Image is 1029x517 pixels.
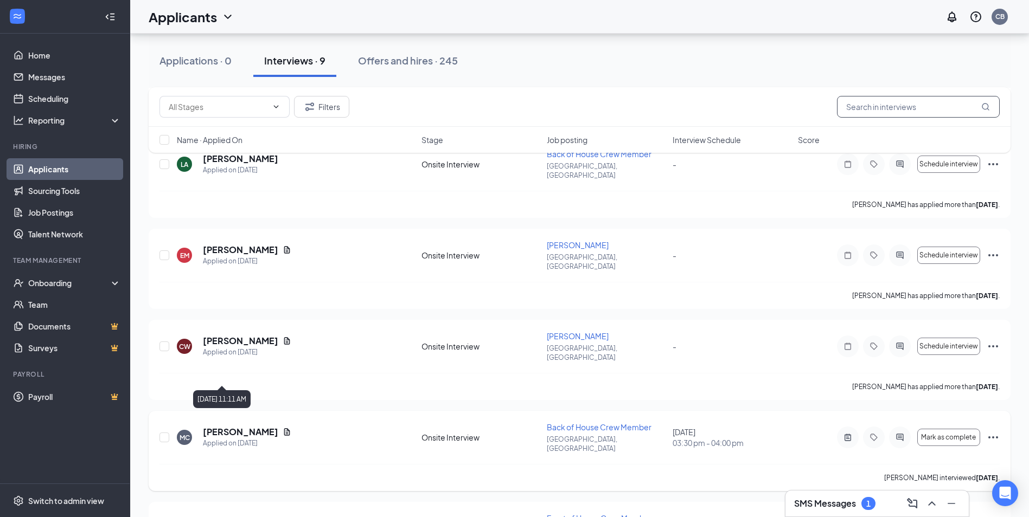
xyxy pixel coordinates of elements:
span: Score [798,134,820,145]
svg: ComposeMessage [906,497,919,510]
p: [GEOGRAPHIC_DATA], [GEOGRAPHIC_DATA] [547,161,666,180]
svg: UserCheck [13,277,24,288]
svg: Ellipses [987,249,1000,262]
p: [PERSON_NAME] interviewed . [884,473,1000,482]
svg: ActiveNote [841,433,854,442]
b: [DATE] [976,201,998,209]
input: Search in interviews [837,96,1000,118]
a: Sourcing Tools [28,180,121,202]
span: Mark as complete [921,434,976,441]
h5: [PERSON_NAME] [203,426,278,438]
span: - [673,341,676,351]
p: [PERSON_NAME] has applied more than . [852,291,1000,300]
div: Applications · 0 [159,54,232,67]
svg: Tag [867,342,880,351]
span: Job posting [547,134,587,145]
a: Messages [28,66,121,88]
a: Team [28,294,121,315]
div: Interviews · 9 [264,54,325,67]
a: DocumentsCrown [28,315,121,337]
span: Back of House Crew Member [547,422,651,432]
div: Open Intercom Messenger [992,480,1018,506]
div: [DATE] 11:11 AM [193,390,251,408]
div: [DATE] [673,426,791,448]
svg: Filter [303,100,316,113]
div: Onsite Interview [421,432,540,443]
svg: Ellipses [987,431,1000,444]
div: Payroll [13,370,119,379]
svg: Document [283,245,291,254]
svg: ActiveChat [893,342,906,351]
p: [PERSON_NAME] has applied more than . [852,382,1000,391]
svg: Document [283,337,291,345]
div: Offers and hires · 245 [358,54,458,67]
div: Applied on [DATE] [203,165,278,176]
button: Minimize [943,495,960,512]
b: [DATE] [976,383,998,391]
div: Reporting [28,115,122,126]
svg: ChevronDown [221,10,234,23]
svg: Analysis [13,115,24,126]
b: [DATE] [976,474,998,482]
div: Team Management [13,256,119,265]
span: [PERSON_NAME] [547,331,609,341]
h5: [PERSON_NAME] [203,244,278,256]
a: SurveysCrown [28,337,121,359]
span: [PERSON_NAME] [547,240,609,250]
p: [PERSON_NAME] has applied more than . [852,200,1000,209]
svg: Tag [867,251,880,260]
svg: MagnifyingGlass [981,102,990,111]
div: MC [180,433,190,442]
span: - [673,250,676,260]
div: Switch to admin view [28,495,104,506]
a: Job Postings [28,202,121,223]
svg: ChevronUp [925,497,938,510]
button: Schedule interview [917,338,980,355]
a: Talent Network [28,223,121,245]
div: 1 [866,499,871,508]
svg: Collapse [105,11,116,22]
div: Onboarding [28,277,112,288]
div: CB [995,12,1005,21]
button: Filter Filters [294,96,349,118]
span: Interview Schedule [673,134,741,145]
svg: Notifications [945,10,958,23]
span: Stage [421,134,443,145]
div: Onsite Interview [421,250,540,261]
svg: ActiveChat [893,160,906,169]
a: Scheduling [28,88,121,109]
h5: [PERSON_NAME] [203,335,278,347]
div: Applied on [DATE] [203,256,291,267]
button: Mark as complete [917,429,980,446]
p: [GEOGRAPHIC_DATA], [GEOGRAPHIC_DATA] [547,253,666,271]
svg: ChevronDown [272,102,280,111]
b: [DATE] [976,292,998,300]
svg: Ellipses [987,340,1000,353]
button: ChevronUp [923,495,941,512]
svg: Note [841,342,854,351]
svg: Note [841,160,854,169]
div: EM [180,251,189,260]
p: [GEOGRAPHIC_DATA], [GEOGRAPHIC_DATA] [547,435,666,453]
svg: Tag [867,160,880,169]
div: Onsite Interview [421,159,540,170]
svg: Document [283,428,291,436]
button: Schedule interview [917,156,980,173]
svg: Minimize [945,497,958,510]
a: Home [28,44,121,66]
span: Schedule interview [919,342,978,350]
a: PayrollCrown [28,386,121,408]
input: All Stages [169,101,267,113]
svg: Note [841,251,854,260]
span: 03:30 pm - 04:00 pm [673,437,791,448]
svg: Settings [13,495,24,506]
span: Schedule interview [919,160,978,168]
svg: QuestionInfo [969,10,982,23]
svg: Ellipses [987,158,1000,171]
span: Name · Applied On [177,134,242,145]
span: - [673,159,676,169]
svg: ActiveChat [893,251,906,260]
a: Applicants [28,158,121,180]
div: Hiring [13,142,119,151]
svg: ActiveChat [893,433,906,442]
